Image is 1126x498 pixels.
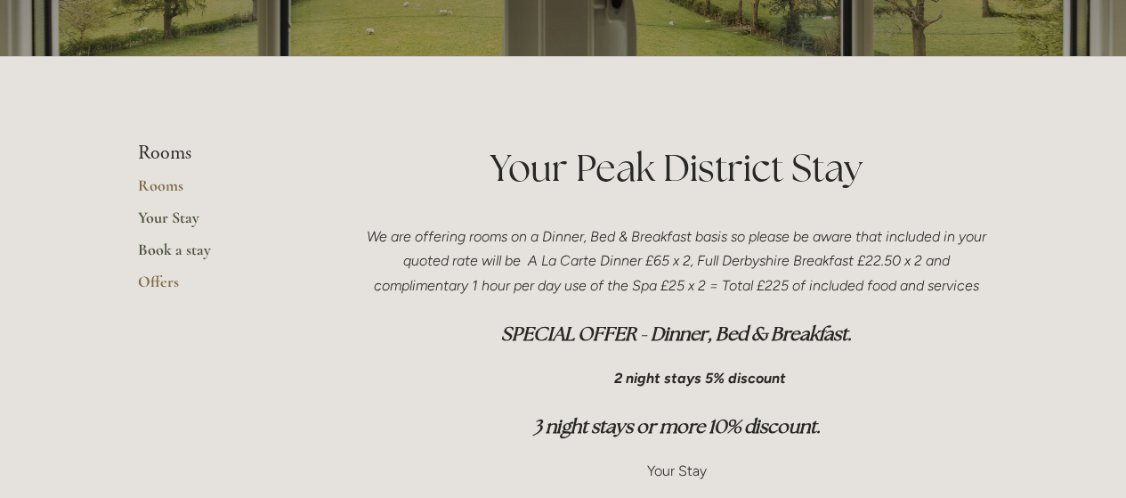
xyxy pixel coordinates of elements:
em: 2 night stays 5% discount [614,370,786,387]
a: Rooms [138,176,308,208]
a: Offers [138,272,308,304]
em: We are offering rooms on a Dinner, Bed & Breakfast basis so please be aware that included in your... [367,228,990,293]
em: SPECIAL OFFER - Dinner, Bed & Breakfast. [501,322,852,346]
em: 3 night stays or more 10% discount. [533,414,821,438]
h1: Your Peak District Stay [365,142,989,194]
a: Book a stay [138,240,308,272]
li: Rooms [138,142,308,165]
p: Your Stay [365,459,989,483]
a: Your Stay [138,208,308,240]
